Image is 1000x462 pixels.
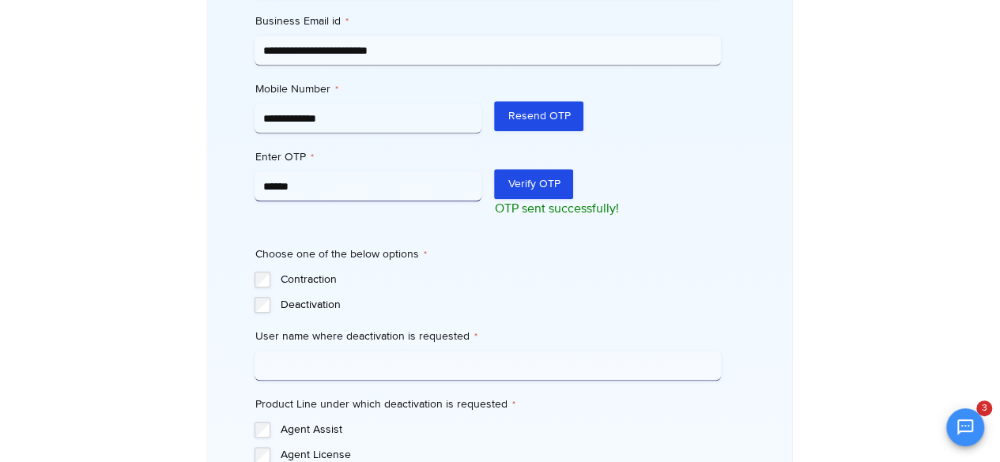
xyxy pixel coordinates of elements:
[255,13,721,29] label: Business Email id
[255,149,481,165] label: Enter OTP
[255,329,721,344] label: User name where deactivation is requested
[255,246,426,262] legend: Choose one of the below options
[280,297,721,313] label: Deactivation
[280,422,721,438] label: Agent Assist
[494,101,583,131] button: Resend OTP
[946,408,984,446] button: Open chat
[255,396,515,412] legend: Product Line under which deactivation is requested
[976,400,992,416] span: 3
[280,272,721,287] label: Contraction
[494,169,573,199] button: Verify OTP
[494,199,721,218] p: OTP sent successfully!
[255,81,481,97] label: Mobile Number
